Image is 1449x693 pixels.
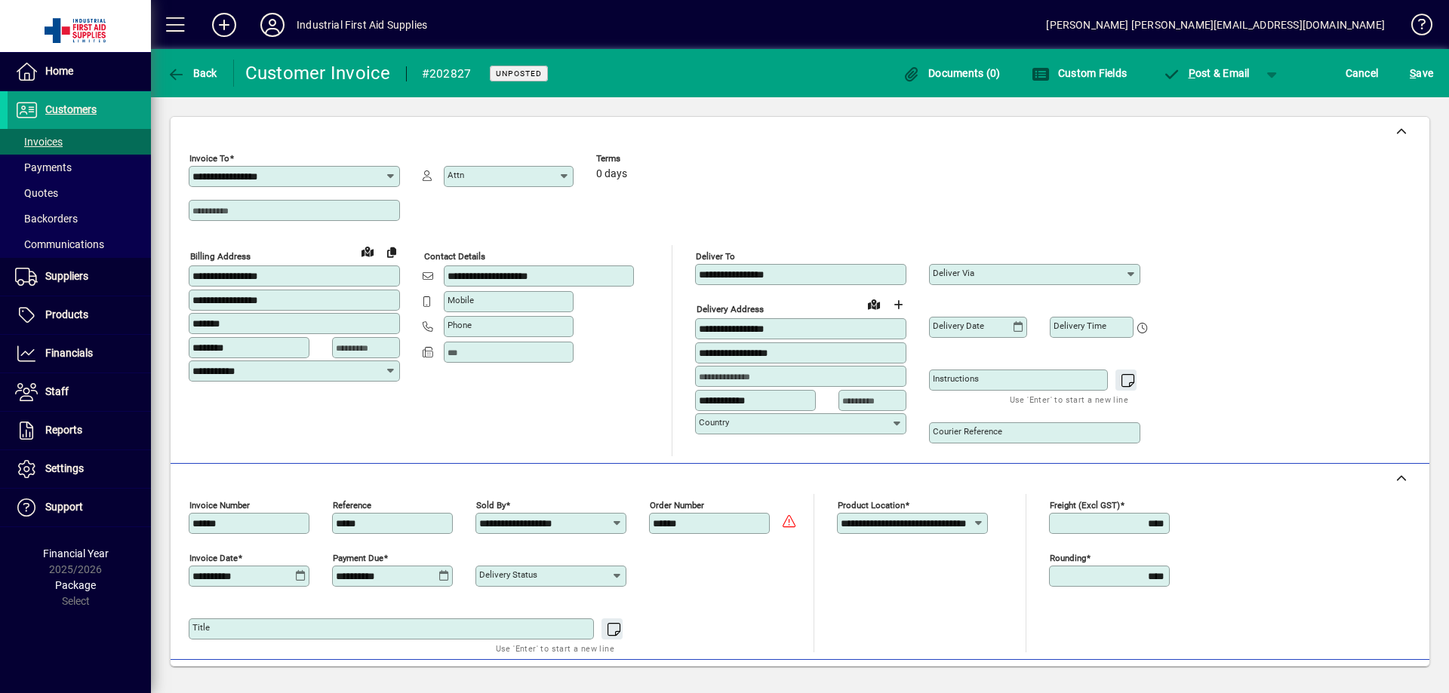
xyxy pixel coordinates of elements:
[933,426,1002,437] mat-label: Courier Reference
[422,62,472,86] div: #202827
[189,553,238,563] mat-label: Invoice date
[8,450,151,488] a: Settings
[838,500,905,511] mat-label: Product location
[596,168,627,180] span: 0 days
[479,569,537,580] mat-label: Delivery status
[886,293,910,317] button: Choose address
[1400,3,1430,52] a: Knowledge Base
[448,295,474,305] mat-label: Mobile
[8,232,151,257] a: Communications
[933,268,974,278] mat-label: Deliver via
[933,373,979,384] mat-label: Instructions
[1189,67,1195,79] span: P
[151,60,234,87] app-page-header-button: Back
[15,238,104,250] span: Communications
[45,424,82,436] span: Reports
[355,239,380,263] a: View on map
[8,296,151,334] a: Products
[1010,391,1128,408] mat-hint: Use 'Enter' to start a new line
[248,11,297,38] button: Profile
[45,501,83,513] span: Support
[163,60,221,87] button: Back
[15,136,63,148] span: Invoices
[8,489,151,526] a: Support
[8,53,151,90] a: Home
[8,412,151,449] a: Reports
[1410,61,1433,85] span: ave
[15,161,72,173] span: Payments
[903,67,1001,79] span: Documents (0)
[476,500,506,511] mat-label: Sold by
[333,553,383,563] mat-label: Payment due
[189,500,250,511] mat-label: Invoice number
[297,13,427,37] div: Industrial First Aid Supplies
[1046,13,1385,37] div: [PERSON_NAME] [PERSON_NAME][EMAIL_ADDRESS][DOMAIN_NAME]
[1342,60,1383,87] button: Cancel
[696,251,735,262] mat-label: Deliver To
[15,213,78,225] span: Backorders
[45,347,93,359] span: Financials
[8,258,151,296] a: Suppliers
[899,60,1004,87] button: Documents (0)
[333,500,371,511] mat-label: Reference
[45,270,88,282] span: Suppliers
[1054,320,1106,331] mat-label: Delivery time
[8,155,151,180] a: Payments
[8,206,151,232] a: Backorders
[1162,67,1250,79] span: ost & Email
[1406,60,1437,87] button: Save
[448,170,464,180] mat-label: Attn
[45,385,69,397] span: Staff
[496,69,542,78] span: Unposted
[8,180,151,206] a: Quotes
[43,547,109,560] span: Financial Year
[167,67,217,79] span: Back
[933,320,984,331] mat-label: Delivery date
[1050,500,1120,511] mat-label: Freight (excl GST)
[45,462,84,474] span: Settings
[1410,67,1416,79] span: S
[380,240,404,264] button: Copy to Delivery address
[55,579,96,591] span: Package
[45,65,73,77] span: Home
[1028,60,1131,87] button: Custom Fields
[448,320,472,330] mat-label: Phone
[650,500,704,511] mat-label: Order number
[496,639,614,657] mat-hint: Use 'Enter' to start a new line
[862,292,886,316] a: View on map
[200,11,248,38] button: Add
[1032,67,1127,79] span: Custom Fields
[45,308,88,320] span: Products
[8,335,151,373] a: Financials
[699,417,729,428] mat-label: Country
[189,153,229,164] mat-label: Invoice To
[1155,60,1257,87] button: Post & Email
[245,61,391,85] div: Customer Invoice
[1050,553,1086,563] mat-label: Rounding
[8,129,151,155] a: Invoices
[15,187,58,199] span: Quotes
[1346,61,1379,85] span: Cancel
[596,154,687,164] span: Terms
[45,103,97,115] span: Customers
[8,373,151,411] a: Staff
[192,622,210,633] mat-label: Title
